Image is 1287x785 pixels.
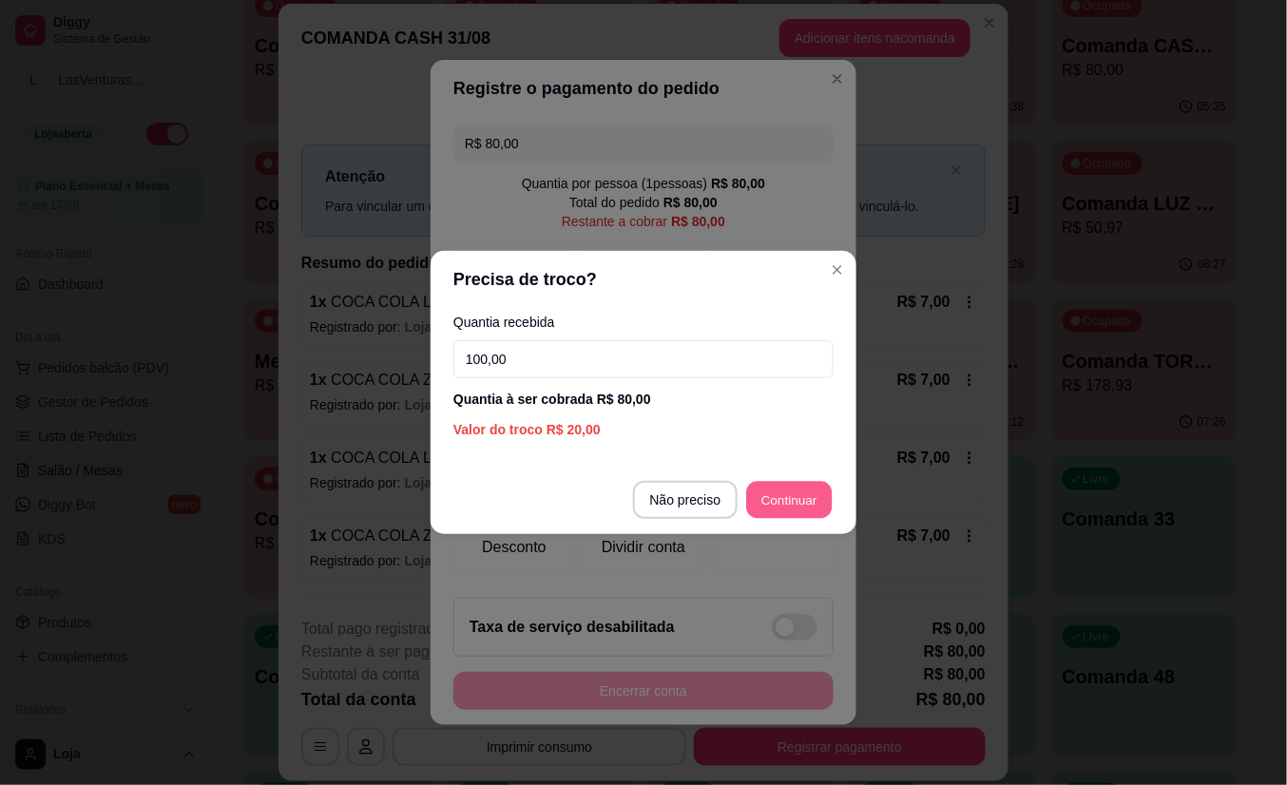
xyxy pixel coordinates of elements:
div: Quantia à ser cobrada R$ 80,00 [453,390,834,409]
label: Quantia recebida [453,316,834,329]
div: Valor do troco R$ 20,00 [453,420,834,439]
button: Close [822,255,853,285]
button: Não preciso [633,481,739,519]
header: Precisa de troco? [431,251,856,308]
button: Continuar [747,482,833,519]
